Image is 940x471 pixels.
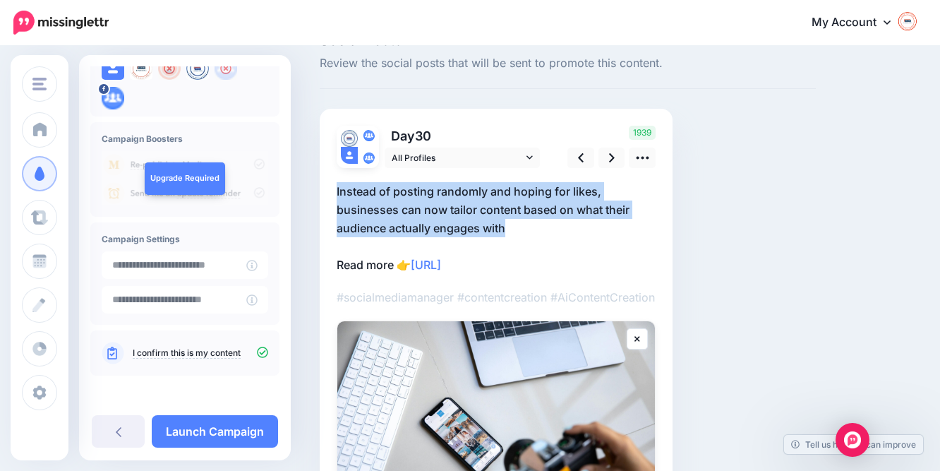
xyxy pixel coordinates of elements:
p: Day [385,126,542,146]
h4: Campaign Settings [102,234,268,244]
img: aDtjnaRy1nj-bsa130184.png [215,57,237,80]
span: 1939 [629,126,656,140]
a: My Account [797,6,919,40]
a: All Profiles [385,148,540,168]
img: menu.png [32,78,47,90]
a: [URL] [411,258,441,272]
img: aDtjnaRy1nj-bsa130185.png [102,87,124,109]
img: 300618060_811055283394634_757024810180748441_n-bsa155041.jpg [130,57,152,80]
a: Upgrade Required [145,162,225,195]
a: I confirm this is my content [133,347,241,359]
img: user_default_image.png [102,57,124,80]
img: aDtjnaRy1nj-bsa130184.png [363,130,375,141]
span: 30 [415,129,431,143]
img: campaign_review_boosters.png [102,151,268,205]
h4: Campaign Boosters [102,133,268,144]
div: Open Intercom Messenger [836,423,869,457]
img: aDtjnaRy1nj-bsa130185.png [363,153,375,164]
span: All Profiles [392,150,523,165]
img: 545634355_1234386478703443_324570718500341144_n-bsa117897.jpg [341,130,358,147]
p: #socialmediamanager #contentcreation #AiContentCreation [337,288,656,306]
p: Instead of posting randomly and hoping for likes, businesses can now tailor content based on what... [337,182,656,274]
img: user_default_image.png [341,147,358,164]
span: Social Posts [320,33,816,47]
span: Review the social posts that will be sent to promote this content. [320,54,816,73]
img: Missinglettr [13,11,109,35]
a: Tell us how we can improve [784,435,923,454]
img: 545634355_1234386478703443_324570718500341144_n-bsa117897.jpg [186,57,209,80]
img: 274052210_311910964246164_100959556172073018_n-bsa155042.jpg [158,57,181,80]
